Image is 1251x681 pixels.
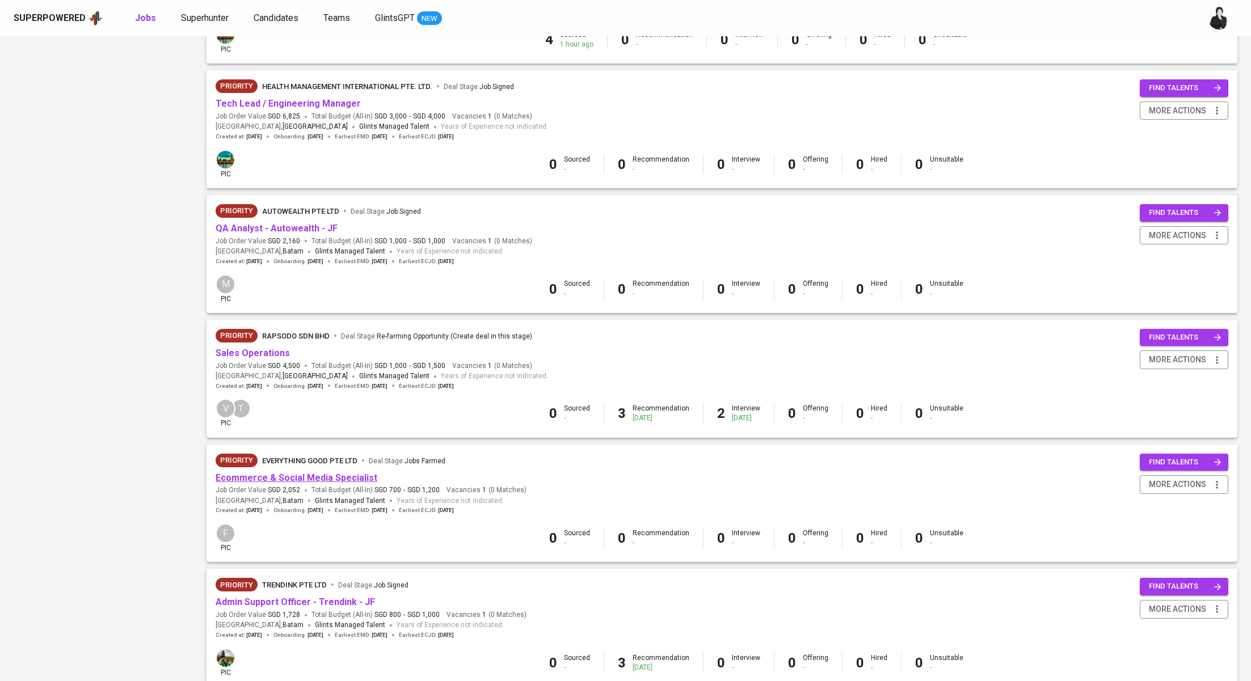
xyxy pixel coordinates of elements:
div: Interview [732,653,760,672]
div: Interview [732,528,760,548]
b: 0 [915,530,923,546]
div: New Job received from Demand Team [216,454,258,467]
span: SGD 4,500 [268,361,300,371]
span: [GEOGRAPHIC_DATA] [283,371,348,382]
div: - [871,538,887,548]
div: Hired [871,279,887,298]
a: GlintsGPT NEW [375,11,442,26]
div: - [633,289,689,299]
span: Total Budget (All-In) [311,485,440,495]
div: Interview [732,279,760,298]
span: TRENDINK PTE LTD [262,581,327,589]
b: 0 [788,281,796,297]
div: - [930,538,963,548]
span: Onboarding : [273,506,323,514]
span: [DATE] [246,631,262,639]
div: - [933,40,967,49]
a: Teams [323,11,352,26]
span: [GEOGRAPHIC_DATA] , [216,121,348,133]
span: [DATE] [246,506,262,514]
div: Sourced [564,155,590,174]
div: T [231,399,251,418]
div: Interview [732,404,760,423]
b: 0 [549,281,557,297]
span: Jobs Farmed [405,457,445,465]
span: Years of Experience not indicated. [441,371,548,382]
span: Total Budget (All-In) [311,361,445,371]
div: Unsuitable [930,279,963,298]
div: - [930,663,963,672]
span: [DATE] [372,133,387,141]
span: Job Order Value [216,610,300,620]
span: Job Order Value [216,112,300,121]
button: find talents [1140,454,1228,471]
span: SGD 800 [374,610,401,620]
div: Offering [806,30,832,49]
span: SGD 3,000 [374,112,407,121]
span: SGD 6,825 [268,112,300,121]
b: 0 [856,530,864,546]
span: Total Budget (All-In) [311,610,440,620]
div: - [803,289,828,299]
div: Unsuitable [930,155,963,174]
span: [DATE] [438,382,454,390]
div: - [732,289,760,299]
span: Job Signed [479,83,514,91]
button: find talents [1140,79,1228,97]
div: - [564,538,590,548]
div: Recommendation [633,528,689,548]
span: - [409,361,411,371]
span: Years of Experience not indicated. [397,620,504,631]
span: Job Order Value [216,485,300,495]
div: - [871,164,887,174]
div: Hired [871,653,887,672]
span: Deal Stage : [369,457,445,465]
div: pic [216,648,235,678]
span: Earliest EMD : [335,506,387,514]
button: more actions [1140,600,1228,619]
div: - [564,663,590,672]
span: Earliest ECJD : [399,257,454,265]
div: pic [216,399,235,428]
span: Total Budget (All-In) [311,236,445,246]
div: - [636,40,693,49]
span: - [409,112,411,121]
b: 0 [915,156,923,172]
span: [GEOGRAPHIC_DATA] , [216,246,304,257]
span: [DATE] [246,257,262,265]
div: Hired [871,528,887,548]
span: [DATE] [438,631,454,639]
div: - [633,164,689,174]
span: Vacancies ( 0 Matches ) [447,485,526,495]
b: 0 [618,530,626,546]
div: - [806,40,832,49]
b: 0 [860,32,867,48]
img: app logo [88,10,103,27]
b: 0 [618,156,626,172]
div: Unsuitable [930,404,963,423]
span: Years of Experience not indicated. [397,496,504,507]
span: Re-farming Opportunity (Create deal in this stage) [377,332,532,340]
div: - [564,164,590,174]
b: 0 [618,281,626,297]
div: - [930,164,963,174]
span: Years of Experience not indicated. [441,121,548,133]
button: more actions [1140,350,1228,369]
span: Onboarding : [273,133,323,141]
span: Created at : [216,506,262,514]
span: find talents [1149,331,1221,344]
div: Offering [803,155,828,174]
b: 3 [618,405,626,421]
div: Unsuitable [933,30,967,49]
div: Interview [732,155,760,174]
span: [DATE] [308,631,323,639]
div: [DATE] [633,413,689,423]
div: - [633,538,689,548]
button: more actions [1140,101,1228,120]
b: Jobs [135,12,156,23]
span: find talents [1149,456,1221,469]
span: - [403,485,405,495]
span: Rapsodo Sdn Bhd [262,332,330,340]
b: 4 [545,32,553,48]
span: Glints Managed Talent [315,497,385,505]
